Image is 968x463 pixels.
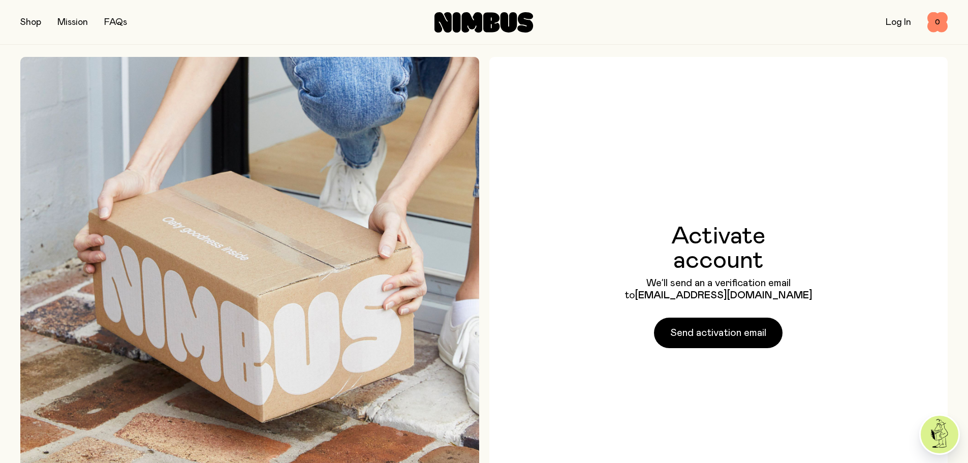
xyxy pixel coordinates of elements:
[635,290,813,300] strong: [EMAIL_ADDRESS][DOMAIN_NAME]
[654,318,783,348] button: Send activation email
[624,224,813,273] h1: Activate account
[927,12,948,33] button: 0
[104,18,127,27] a: FAQs
[886,18,911,27] a: Log In
[57,18,88,27] a: Mission
[921,416,958,453] img: agent
[670,326,766,340] span: Send activation email
[624,277,813,301] p: We’ll send an a verification email to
